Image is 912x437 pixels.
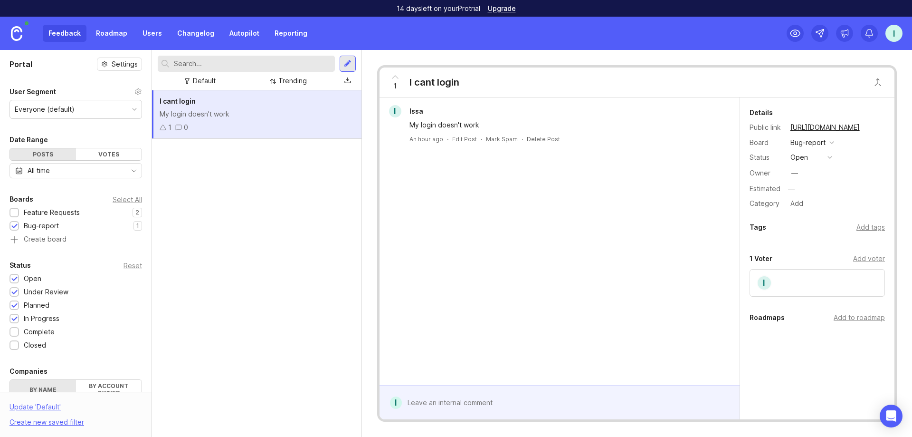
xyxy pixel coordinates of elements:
[757,275,772,291] div: I
[790,152,808,163] div: open
[24,221,59,231] div: Bug-report
[24,327,55,337] div: Complete
[750,122,783,133] div: Public link
[750,312,785,323] div: Roadmaps
[123,263,142,268] div: Reset
[397,4,480,13] p: 14 days left on your Pro trial
[76,148,142,160] div: Votes
[790,137,826,148] div: Bug-report
[447,135,448,143] div: ·
[750,253,772,264] div: 1 Voter
[783,197,806,210] a: Add
[9,366,47,377] div: Companies
[9,58,32,70] h1: Portal
[409,120,721,130] div: My login doesn't work
[452,135,477,143] div: Edit Post
[160,109,354,119] div: My login doesn't work
[409,107,423,115] span: Issa
[126,167,142,175] svg: toggle icon
[193,76,216,86] div: Default
[389,105,401,117] div: I
[9,402,61,417] div: Update ' Default '
[135,209,139,216] p: 2
[136,222,139,230] p: 1
[174,58,331,69] input: Search...
[785,183,798,195] div: —
[171,25,220,42] a: Changelog
[24,313,59,324] div: In Progress
[481,135,482,143] div: ·
[486,135,518,143] button: Mark Spam
[15,104,75,115] div: Everyone (default)
[224,25,265,42] a: Autopilot
[10,380,76,399] label: By name
[97,58,142,71] button: Settings
[24,273,41,284] div: Open
[750,185,780,192] div: Estimated
[750,168,783,178] div: Owner
[409,135,443,143] a: An hour ago
[113,197,142,202] div: Select All
[24,207,80,218] div: Feature Requests
[834,312,885,323] div: Add to roadmap
[9,86,56,97] div: User Segment
[880,405,902,427] div: Open Intercom Messenger
[853,253,885,264] div: Add voter
[522,135,523,143] div: ·
[885,25,902,42] button: I
[9,236,142,244] a: Create board
[788,197,806,210] div: Add
[278,76,307,86] div: Trending
[409,76,459,89] div: I cant login
[168,122,171,133] div: 1
[28,165,50,176] div: All time
[856,222,885,233] div: Add tags
[393,81,397,91] span: 1
[184,122,188,133] div: 0
[160,97,196,105] span: I cant login
[750,222,766,233] div: Tags
[24,300,49,311] div: Planned
[137,25,168,42] a: Users
[390,397,402,409] div: I
[791,168,798,178] div: —
[10,148,76,160] div: Posts
[24,287,68,297] div: Under Review
[527,135,560,143] div: Delete Post
[788,121,863,134] a: [URL][DOMAIN_NAME]
[750,107,773,118] div: Details
[9,417,84,427] div: Create new saved filter
[868,73,887,92] button: Close button
[24,340,46,350] div: Closed
[152,90,361,139] a: I cant loginMy login doesn't work10
[488,5,516,12] a: Upgrade
[750,152,783,163] div: Status
[90,25,133,42] a: Roadmap
[112,59,138,69] span: Settings
[9,194,33,205] div: Boards
[269,25,313,42] a: Reporting
[9,260,31,271] div: Status
[750,137,783,148] div: Board
[383,105,431,117] a: IIssa
[9,134,48,146] div: Date Range
[76,380,142,399] label: By account owner
[750,198,783,209] div: Category
[11,26,22,41] img: Canny Home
